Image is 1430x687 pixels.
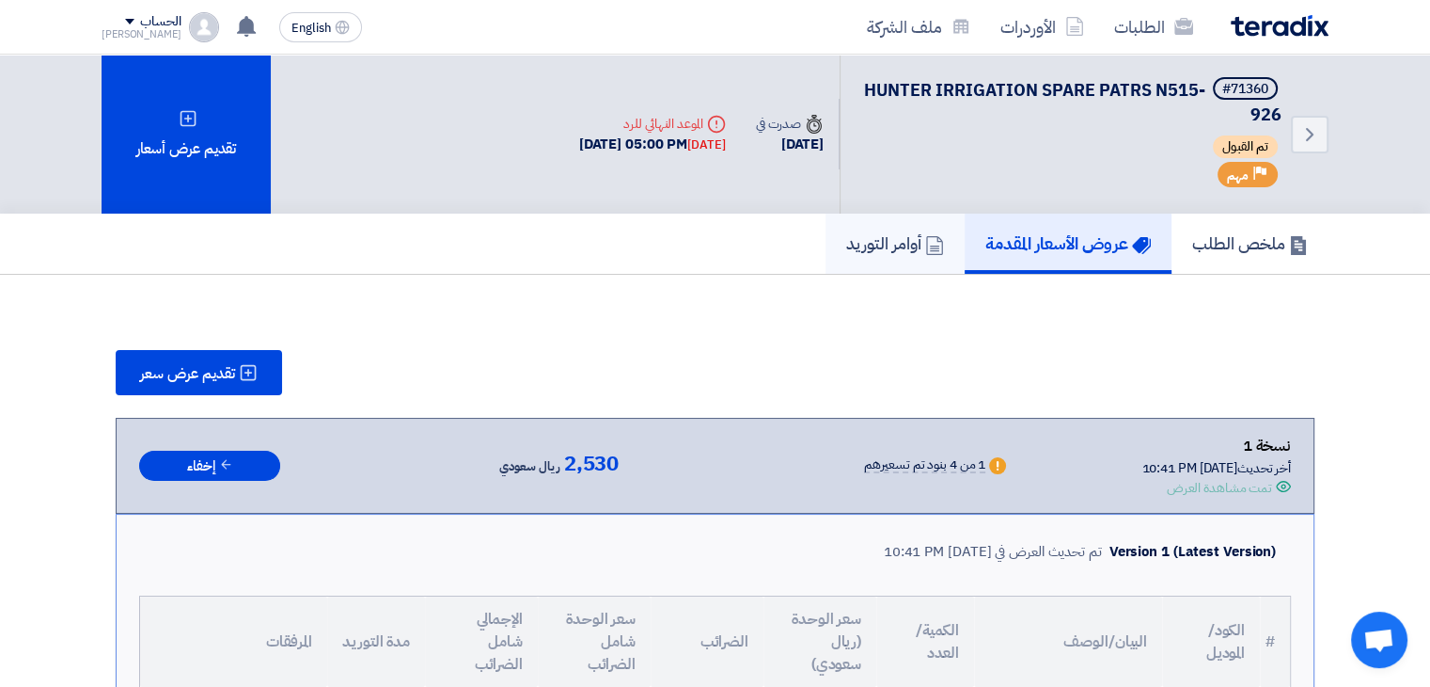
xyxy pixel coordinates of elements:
button: إخفاء [139,451,280,482]
h5: عروض الأسعار المقدمة [985,232,1151,254]
div: صدرت في [756,114,824,134]
div: #71360 [1222,83,1268,96]
a: ملف الشركة [852,5,985,49]
th: البيان/الوصف [974,597,1162,687]
button: English [279,12,362,42]
a: ملخص الطلب [1171,214,1328,274]
th: # [1260,597,1290,687]
h5: أوامر التوريد [846,232,944,254]
div: Version 1 (Latest Version) [1109,541,1276,563]
th: الكود/الموديل [1162,597,1260,687]
span: 2,530 [564,453,620,475]
span: مهم [1227,167,1249,184]
h5: ملخص الطلب [1192,232,1308,254]
div: تقديم عرض أسعار [102,55,271,214]
div: الموعد النهائي للرد [579,114,726,134]
div: [DATE] 05:00 PM [579,134,726,155]
div: نسخة 1 [1141,434,1291,458]
span: تقديم عرض سعر [140,366,235,381]
a: الطلبات [1099,5,1208,49]
div: أخر تحديث [DATE] 10:41 PM [1141,458,1291,478]
img: profile_test.png [189,12,219,42]
div: تم تحديث العرض في [DATE] 10:41 PM [884,541,1102,563]
div: [PERSON_NAME] [102,29,181,40]
th: سعر الوحدة شامل الضرائب [538,597,651,687]
span: English [291,22,331,35]
th: الضرائب [651,597,763,687]
div: 1 من 4 بنود تم تسعيرهم [864,458,985,473]
th: الإجمالي شامل الضرائب [425,597,538,687]
img: Teradix logo [1231,15,1328,37]
th: المرفقات [140,597,327,687]
div: تمت مشاهدة العرض [1167,478,1272,498]
div: دردشة مفتوحة [1351,612,1407,668]
a: عروض الأسعار المقدمة [965,214,1171,274]
span: HUNTER IRRIGATION SPARE PATRS N515-926 [864,77,1281,127]
a: أوامر التوريد [825,214,965,274]
th: سعر الوحدة (ريال سعودي) [763,597,876,687]
h5: HUNTER IRRIGATION SPARE PATRS N515-926 [863,77,1281,126]
th: مدة التوريد [327,597,425,687]
div: [DATE] [687,136,725,154]
div: [DATE] [756,134,824,155]
span: تم القبول [1213,136,1278,158]
div: الحساب [140,14,181,30]
th: الكمية/العدد [876,597,974,687]
span: ريال سعودي [499,455,560,478]
a: الأوردرات [985,5,1099,49]
button: تقديم عرض سعر [116,350,282,395]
